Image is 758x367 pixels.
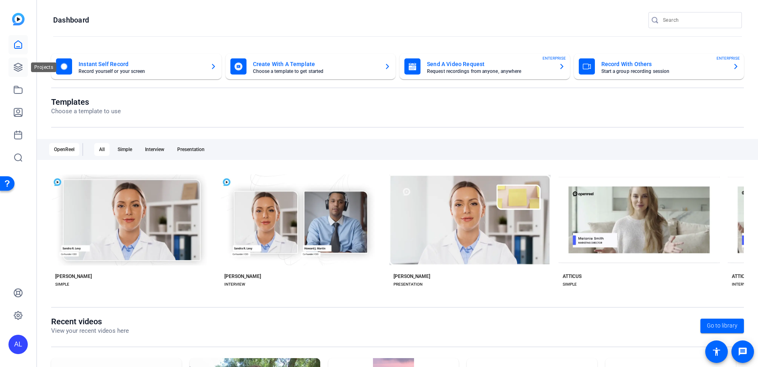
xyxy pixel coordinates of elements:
button: Instant Self RecordRecord yourself or your screen [51,54,222,79]
p: Choose a template to use [51,107,121,116]
h1: Recent videos [51,317,129,326]
div: SIMPLE [563,281,577,288]
button: Send A Video RequestRequest recordings from anyone, anywhereENTERPRISE [400,54,570,79]
span: ENTERPRISE [717,55,740,61]
button: Create With A TemplateChoose a template to get started [226,54,396,79]
p: View your recent videos here [51,326,129,336]
div: ATTICUS [732,273,751,280]
mat-card-subtitle: Choose a template to get started [253,69,378,74]
mat-card-title: Create With A Template [253,59,378,69]
div: All [94,143,110,156]
div: Projects [31,62,56,72]
mat-card-subtitle: Start a group recording session [601,69,727,74]
div: [PERSON_NAME] [393,273,430,280]
div: [PERSON_NAME] [224,273,261,280]
img: blue-gradient.svg [12,13,25,25]
div: Presentation [172,143,209,156]
mat-card-title: Record With Others [601,59,727,69]
mat-card-subtitle: Request recordings from anyone, anywhere [427,69,552,74]
h1: Templates [51,97,121,107]
div: OpenReel [49,143,79,156]
div: PRESENTATION [393,281,422,288]
span: Go to library [707,321,737,330]
div: [PERSON_NAME] [55,273,92,280]
button: Record With OthersStart a group recording sessionENTERPRISE [574,54,744,79]
div: ATTICUS [563,273,582,280]
div: Simple [113,143,137,156]
div: SIMPLE [55,281,69,288]
div: INTERVIEW [224,281,245,288]
mat-card-title: Instant Self Record [79,59,204,69]
h1: Dashboard [53,15,89,25]
mat-card-subtitle: Record yourself or your screen [79,69,204,74]
a: Go to library [700,319,744,333]
input: Search [663,15,735,25]
mat-icon: message [738,347,748,357]
span: ENTERPRISE [543,55,566,61]
div: Interview [140,143,169,156]
mat-icon: accessibility [712,347,721,357]
div: AL [8,335,28,354]
mat-card-title: Send A Video Request [427,59,552,69]
div: INTERVIEW [732,281,753,288]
